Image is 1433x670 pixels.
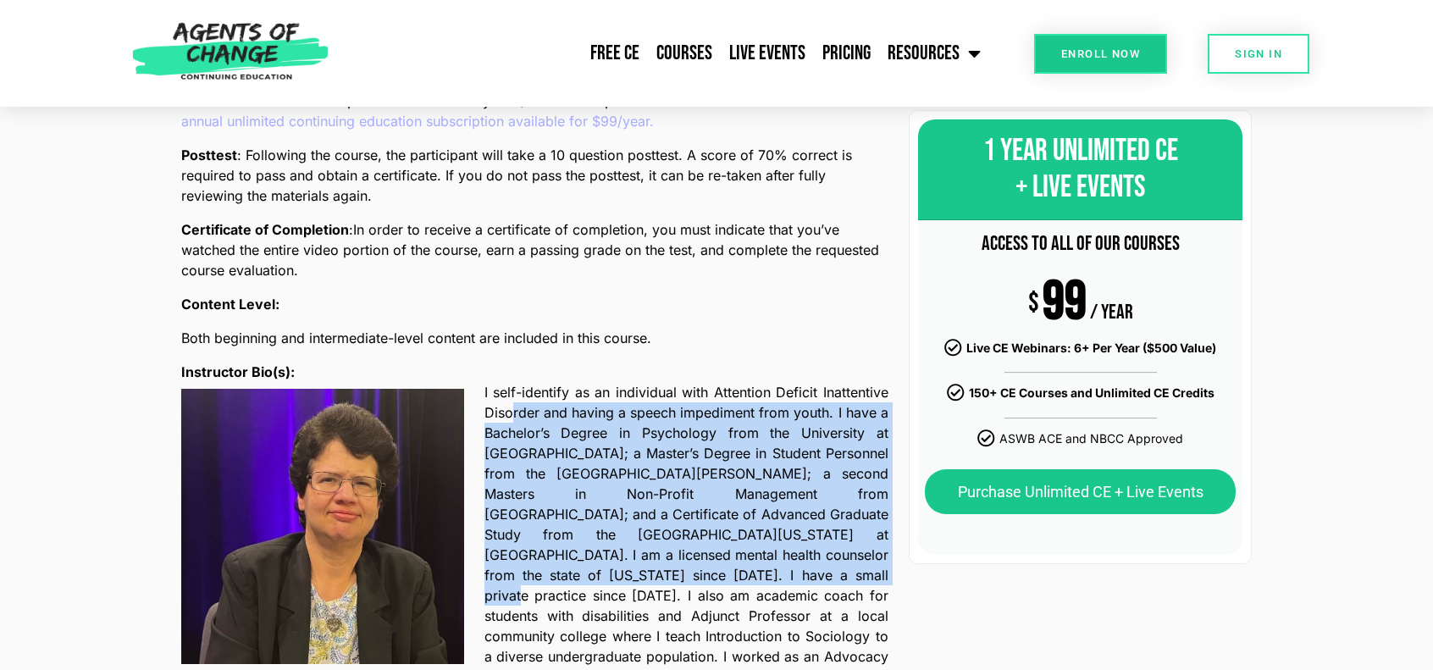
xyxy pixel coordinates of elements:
[181,363,295,380] b: Instructor Bio(s):
[337,32,989,75] nav: Menu
[925,470,1237,515] a: Purchase Unlimited CE + Live Events
[1090,303,1133,322] div: / YEAR
[925,385,1237,407] li: 150+ CE Courses and Unlimited CE Credits
[721,32,814,75] a: Live Events
[181,219,888,280] p: In order to receive a certificate of completion, you must indicate that you’ve watched the entire...
[879,32,989,75] a: Resources
[1208,34,1309,74] a: SIGN IN
[814,32,879,75] a: Pricing
[1235,48,1282,59] span: SIGN IN
[181,296,279,313] b: Content Level:
[181,389,464,664] img: tutor
[582,32,648,75] a: Free CE
[181,221,349,238] b: Certificate of Completion
[181,111,654,131] a: annual unlimited continuing education subscription available for $99/year.
[349,219,353,240] span: :
[1028,294,1039,313] span: $
[181,328,888,348] p: Both beginning and intermediate-level content are included in this course.
[181,147,237,163] b: Posttest
[925,429,1237,452] li: ASWB ACE and NBCC Approved
[1043,293,1087,312] div: 99
[925,339,1237,362] li: Live CE Webinars: 6+ Per Year ($500 Value)
[1034,34,1167,74] a: Enroll Now
[918,119,1243,220] div: 1 YEAR UNLIMITED CE + LIVE EVENTS
[181,91,888,131] span: : This course can be purchased individually for $25.00 or as part of an
[1061,48,1140,59] span: Enroll Now
[181,145,888,206] span: : Following the course, the participant will take a 10 question posttest. A score of 70% correct ...
[648,32,721,75] a: Courses
[925,224,1237,264] div: ACCESS TO ALL OF OUR COURSES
